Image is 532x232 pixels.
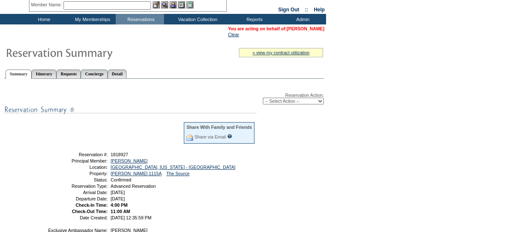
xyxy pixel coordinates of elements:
[186,1,193,8] img: b_calculator.gif
[228,32,239,37] a: Clear
[164,14,229,24] td: Vacation Collection
[166,171,189,176] a: The Source
[111,203,127,208] span: 4:00 PM
[287,26,324,31] a: [PERSON_NAME]
[48,184,108,189] td: Reservation Type:
[111,184,156,189] span: Advanced Reservation
[81,69,107,78] a: Concierge
[108,69,127,78] a: Detail
[305,7,308,13] span: ::
[278,7,299,13] a: Sign Out
[48,190,108,195] td: Arrival Date:
[186,125,252,130] div: Share With Family and Friends
[4,104,257,115] img: subTtlResSummary.gif
[76,203,108,208] strong: Check-In Time:
[111,158,148,163] a: [PERSON_NAME]
[169,1,177,8] img: Impersonate
[72,209,108,214] strong: Check-Out Time:
[111,209,130,214] span: 11:00 AM
[194,134,226,139] a: Share via Email
[111,177,131,182] span: Confirmed
[111,190,125,195] span: [DATE]
[48,177,108,182] td: Status:
[252,50,310,55] a: » view my contract utilization
[48,152,108,157] td: Reservation #:
[116,14,164,24] td: Reservations
[111,171,161,176] a: [PERSON_NAME] 1115A
[4,93,324,104] div: Reservation Action:
[56,69,81,78] a: Requests
[48,158,108,163] td: Principal Member:
[5,44,174,61] img: Reservaton Summary
[111,165,236,170] a: [GEOGRAPHIC_DATA], [US_STATE] - [GEOGRAPHIC_DATA]
[161,1,168,8] img: View
[111,196,125,201] span: [DATE]
[19,14,67,24] td: Home
[314,7,325,13] a: Help
[48,196,108,201] td: Departure Date:
[5,69,32,79] a: Summary
[111,152,128,157] span: 1818927
[48,171,108,176] td: Property:
[278,14,326,24] td: Admin
[31,1,64,8] div: Member Name:
[228,26,324,31] span: You are acting on behalf of:
[153,1,160,8] img: b_edit.gif
[48,165,108,170] td: Location:
[227,134,232,139] input: What is this?
[32,69,56,78] a: Itinerary
[229,14,278,24] td: Reports
[178,1,185,8] img: Reservations
[48,215,108,220] td: Date Created:
[67,14,116,24] td: My Memberships
[111,215,151,220] span: [DATE] 12:35:59 PM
